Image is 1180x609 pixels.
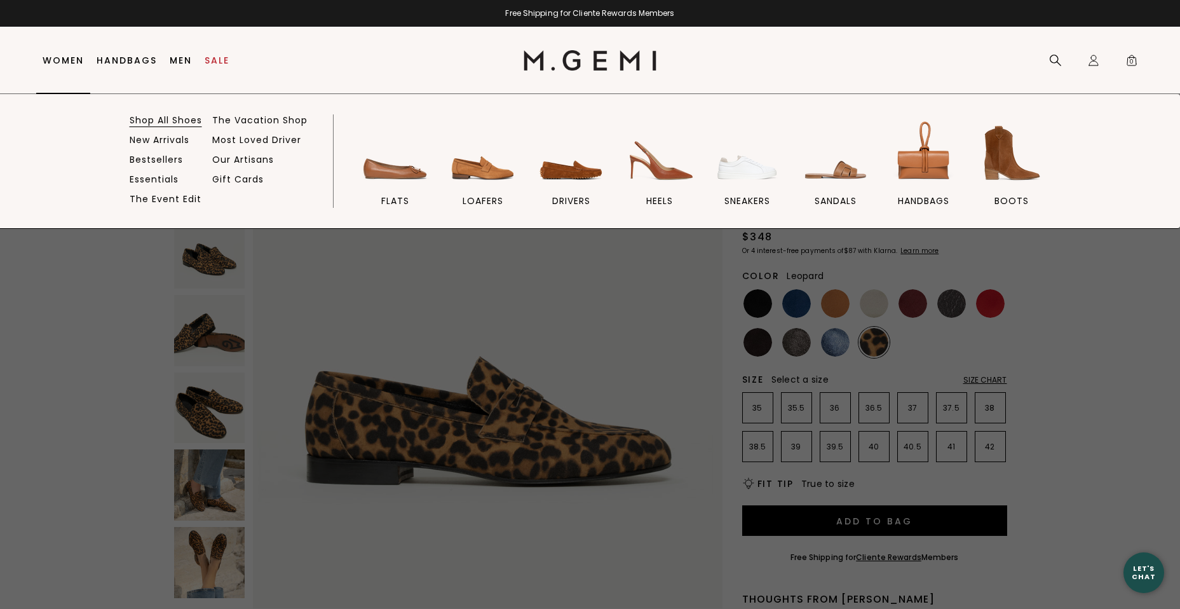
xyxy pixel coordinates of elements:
[381,195,409,207] span: flats
[620,118,698,228] a: heels
[898,195,949,207] span: handbags
[130,134,189,146] a: New Arrivals
[976,118,1047,189] img: BOOTS
[885,118,963,228] a: handbags
[1125,57,1138,69] span: 0
[43,55,84,65] a: Women
[130,154,183,165] a: Bestsellers
[212,134,301,146] a: Most Loved Driver
[532,118,611,228] a: drivers
[536,118,607,189] img: drivers
[994,195,1029,207] span: BOOTS
[709,118,787,228] a: sneakers
[170,55,192,65] a: Men
[130,193,201,205] a: The Event Edit
[463,195,503,207] span: loafers
[524,50,656,71] img: M.Gemi
[646,195,673,207] span: heels
[888,118,960,189] img: handbags
[212,114,308,126] a: The Vacation Shop
[797,118,875,228] a: sandals
[212,174,264,185] a: Gift Cards
[97,55,157,65] a: Handbags
[130,114,202,126] a: Shop All Shoes
[973,118,1051,228] a: BOOTS
[130,174,179,185] a: Essentials
[724,195,770,207] span: sneakers
[1123,565,1164,580] div: Let's Chat
[444,118,522,228] a: loafers
[552,195,590,207] span: drivers
[447,118,519,189] img: loafers
[815,195,857,207] span: sandals
[624,118,695,189] img: heels
[212,154,274,165] a: Our Artisans
[205,55,229,65] a: Sale
[356,118,435,228] a: flats
[360,118,431,189] img: flats
[712,118,783,189] img: sneakers
[800,118,871,189] img: sandals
